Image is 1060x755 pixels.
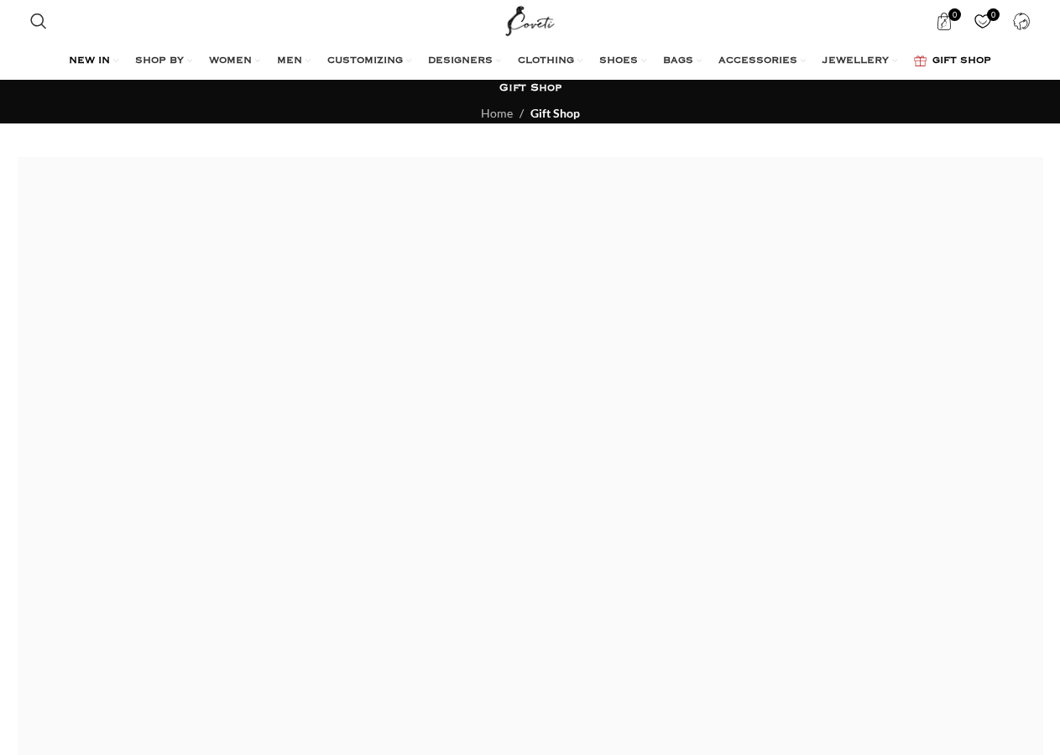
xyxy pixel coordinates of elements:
a: BAGS [663,45,702,78]
a: WOMEN [209,45,260,78]
span: 0 [987,8,1000,21]
a: GIFT SHOP [914,45,991,78]
a: NEW IN [69,45,118,78]
a: SHOES [599,45,646,78]
span: SHOP BY [135,55,184,68]
span: BAGS [663,55,693,68]
a: DESIGNERS [428,45,501,78]
span: ACCESSORIES [718,55,797,68]
a: ACCESSORIES [718,45,806,78]
a: 0 [966,4,1000,38]
a: Home [481,106,513,120]
a: MEN [277,45,311,78]
a: Site logo [502,13,558,27]
a: Search [22,4,55,38]
span: MEN [277,55,302,68]
span: DESIGNERS [428,55,493,68]
div: My Wishlist [966,4,1000,38]
span: NEW IN [69,55,110,68]
span: GIFT SHOP [932,55,991,68]
span: WOMEN [209,55,252,68]
span: CUSTOMIZING [327,55,403,68]
div: Main navigation [22,45,1039,78]
span: SHOES [599,55,638,68]
span: CLOTHING [518,55,574,68]
a: SHOP BY [135,45,192,78]
a: JEWELLERY [822,45,897,78]
a: CUSTOMIZING [327,45,411,78]
a: 0 [927,4,962,38]
span: 0 [948,8,961,21]
span: JEWELLERY [822,55,889,68]
span: Gift Shop [530,106,580,120]
a: CLOTHING [518,45,582,78]
h1: Gift Shop [499,81,561,96]
img: GiftBag [914,55,927,66]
